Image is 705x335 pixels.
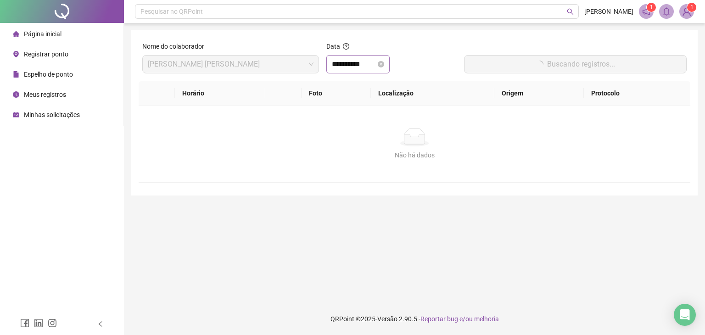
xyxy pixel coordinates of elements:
span: Data [326,43,340,50]
th: Horário [175,81,265,106]
th: Origem [494,81,584,106]
span: Reportar bug e/ou melhoria [420,315,499,323]
span: Versão [377,315,397,323]
footer: QRPoint © 2025 - 2.90.5 - [124,303,705,335]
button: Buscando registros... [464,55,687,73]
span: close-circle [378,61,384,67]
sup: Atualize o seu contato no menu Meus Dados [687,3,696,12]
span: linkedin [34,318,43,328]
span: file [13,71,19,78]
span: search [567,8,574,15]
span: Espelho de ponto [24,71,73,78]
span: question-circle [343,43,349,50]
span: Registrar ponto [24,50,68,58]
span: schedule [13,112,19,118]
span: facebook [20,318,29,328]
span: instagram [48,318,57,328]
div: Não há dados [150,150,679,160]
span: bell [662,7,671,16]
span: Meus registros [24,91,66,98]
span: environment [13,51,19,57]
div: Open Intercom Messenger [674,304,696,326]
label: Nome do colaborador [142,41,210,51]
th: Foto [302,81,371,106]
span: left [97,321,104,327]
img: 70697 [680,5,694,18]
span: 1 [650,4,653,11]
span: 1 [690,4,694,11]
span: clock-circle [13,91,19,98]
span: LUCAS FERNANDO DAVID DA SILVA [148,56,313,73]
span: Minhas solicitações [24,111,80,118]
span: home [13,31,19,37]
span: notification [642,7,650,16]
span: Página inicial [24,30,62,38]
span: [PERSON_NAME] [584,6,633,17]
th: Localização [371,81,494,106]
th: Protocolo [584,81,690,106]
sup: 1 [647,3,656,12]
